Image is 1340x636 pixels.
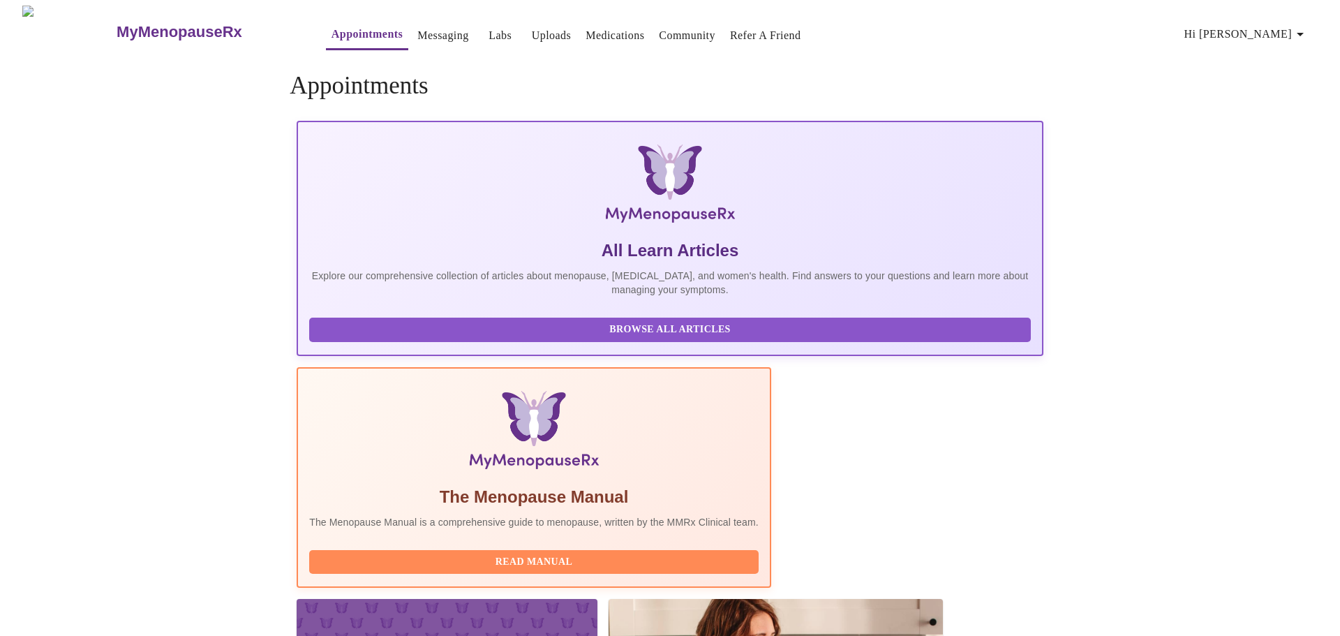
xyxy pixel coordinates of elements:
[309,555,762,567] a: Read Manual
[422,145,918,228] img: MyMenopauseRx Logo
[290,72,1050,100] h4: Appointments
[309,515,759,529] p: The Menopause Manual is a comprehensive guide to menopause, written by the MMRx Clinical team.
[309,239,1031,262] h5: All Learn Articles
[1179,20,1314,48] button: Hi [PERSON_NAME]
[417,26,468,45] a: Messaging
[22,6,115,58] img: MyMenopauseRx Logo
[117,23,242,41] h3: MyMenopauseRx
[309,318,1031,342] button: Browse All Articles
[323,554,745,571] span: Read Manual
[489,26,512,45] a: Labs
[653,22,721,50] button: Community
[526,22,577,50] button: Uploads
[478,22,523,50] button: Labs
[309,486,759,508] h5: The Menopause Manual
[724,22,807,50] button: Refer a Friend
[1184,24,1309,44] span: Hi [PERSON_NAME]
[309,269,1031,297] p: Explore our comprehensive collection of articles about menopause, [MEDICAL_DATA], and women's hea...
[730,26,801,45] a: Refer a Friend
[115,8,298,57] a: MyMenopauseRx
[309,323,1034,334] a: Browse All Articles
[586,26,644,45] a: Medications
[380,391,687,475] img: Menopause Manual
[309,550,759,575] button: Read Manual
[412,22,474,50] button: Messaging
[323,321,1017,339] span: Browse All Articles
[580,22,650,50] button: Medications
[532,26,572,45] a: Uploads
[659,26,715,45] a: Community
[332,24,403,44] a: Appointments
[326,20,408,50] button: Appointments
